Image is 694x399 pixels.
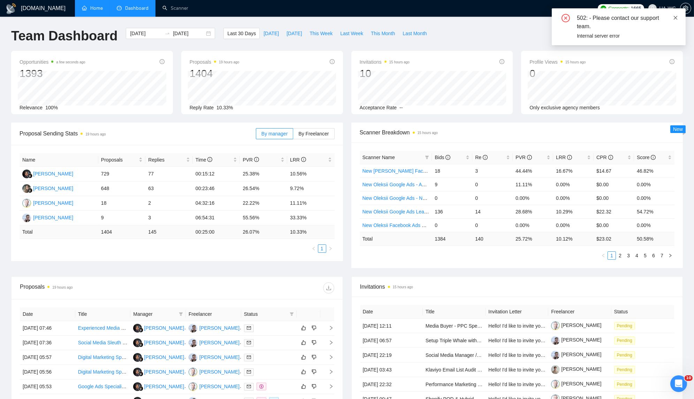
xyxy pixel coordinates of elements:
[144,339,184,346] div: [PERSON_NAME]
[145,196,193,211] td: 2
[399,28,430,39] button: Last Month
[312,354,317,360] span: dislike
[20,105,43,110] span: Relevance
[193,196,240,211] td: 04:32:16
[601,6,606,11] img: upwork-logo.png
[330,59,335,64] span: info-circle
[594,164,634,178] td: $14.67
[199,339,239,346] div: [PERSON_NAME]
[513,191,553,205] td: 0.00%
[20,225,98,239] td: Total
[117,6,122,10] span: dashboard
[596,155,613,160] span: CPR
[299,338,308,347] button: like
[301,340,306,345] span: like
[78,369,183,375] a: Digital Marketing Specialist for Hospitality Sector
[133,353,142,362] img: AZ
[634,164,674,178] td: 46.82%
[193,211,240,225] td: 06:54:31
[287,225,335,239] td: 10.33 %
[389,60,410,64] time: 15 hours ago
[658,252,666,259] a: 7
[529,105,600,110] span: Only exclusive agency members
[666,251,674,260] button: right
[301,157,306,162] span: info-circle
[367,28,399,39] button: This Month
[363,209,537,214] a: New Oleksii Google Ads Leads - [GEOGRAPHIC_DATA]|[GEOGRAPHIC_DATA]
[22,170,31,178] img: AZ
[472,232,513,245] td: 140
[565,60,586,64] time: 15 hours ago
[577,32,677,40] div: Internal server error
[133,338,142,347] img: AZ
[240,225,287,239] td: 26.07 %
[56,60,85,64] time: a few seconds ago
[551,380,560,389] img: c1-Ow9aLcblqxt-YoFKzxHgGnqRasFAsWW5KzfFKq3aDEBdJ9EVDXstja2V5Hd90t7
[323,285,334,291] span: download
[85,132,106,136] time: 19 hours ago
[668,253,672,258] span: right
[336,28,367,39] button: Last Week
[472,205,513,218] td: 14
[148,156,185,164] span: Replies
[223,28,260,39] button: Last 30 Days
[553,191,594,205] td: 0.00%
[608,252,616,259] a: 1
[189,338,197,347] img: IG
[162,5,188,11] a: searchScanner
[20,58,85,66] span: Opportunities
[614,323,638,328] a: Pending
[22,200,73,205] a: OC[PERSON_NAME]
[614,381,638,387] a: Pending
[608,5,629,12] span: Connects:
[28,173,32,178] img: gigradar-bm.png
[11,28,117,44] h1: Team Dashboard
[22,171,73,176] a: AZ[PERSON_NAME]
[553,164,594,178] td: 16.67%
[363,195,433,201] a: New Oleksii Google Ads - Nordic
[594,191,634,205] td: $0.00
[323,282,334,294] button: download
[219,60,239,64] time: 19 hours ago
[318,245,326,252] a: 1
[513,218,553,232] td: 0.00%
[189,324,197,332] img: IG
[240,196,287,211] td: 22.22%
[189,368,197,376] img: OC
[673,15,678,20] span: close
[207,157,212,162] span: info-circle
[145,211,193,225] td: 3
[685,375,693,381] span: 10
[301,369,306,375] span: like
[144,383,184,390] div: [PERSON_NAME]
[287,211,335,225] td: 33.33%
[193,181,240,196] td: 00:23:46
[551,381,601,386] a: [PERSON_NAME]
[261,131,288,136] span: By manager
[594,232,634,245] td: $ 23.02
[432,191,472,205] td: 0
[666,251,674,260] li: Next Page
[594,178,634,191] td: $0.00
[551,336,560,345] img: c1AccpU0r5eTAMyEJsuISipwjq7qb2Kar6-KqnmSvKGuvk5qEoKhuKfg-uT9402ECS
[608,155,613,160] span: info-circle
[82,5,103,11] a: homeHome
[33,199,73,207] div: [PERSON_NAME]
[553,205,594,218] td: 10.29%
[165,31,170,36] span: swap-right
[299,382,308,391] button: like
[98,196,146,211] td: 18
[20,129,256,138] span: Proposal Sending Stats
[78,340,262,345] a: Social Media Sleuth Needed — Guerrilla Messaging Inside Private Facebook Groups
[130,30,162,37] input: Start date
[133,324,142,332] img: AZ
[199,324,239,332] div: [PERSON_NAME]
[145,181,193,196] td: 63
[551,366,601,372] a: [PERSON_NAME]
[190,67,239,80] div: 1404
[298,131,329,136] span: By Freelancer
[577,14,677,31] div: 502: - Please contact our support team.
[513,205,553,218] td: 28.68%
[513,164,553,178] td: 44.44%
[670,375,687,392] iframe: Intercom live chat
